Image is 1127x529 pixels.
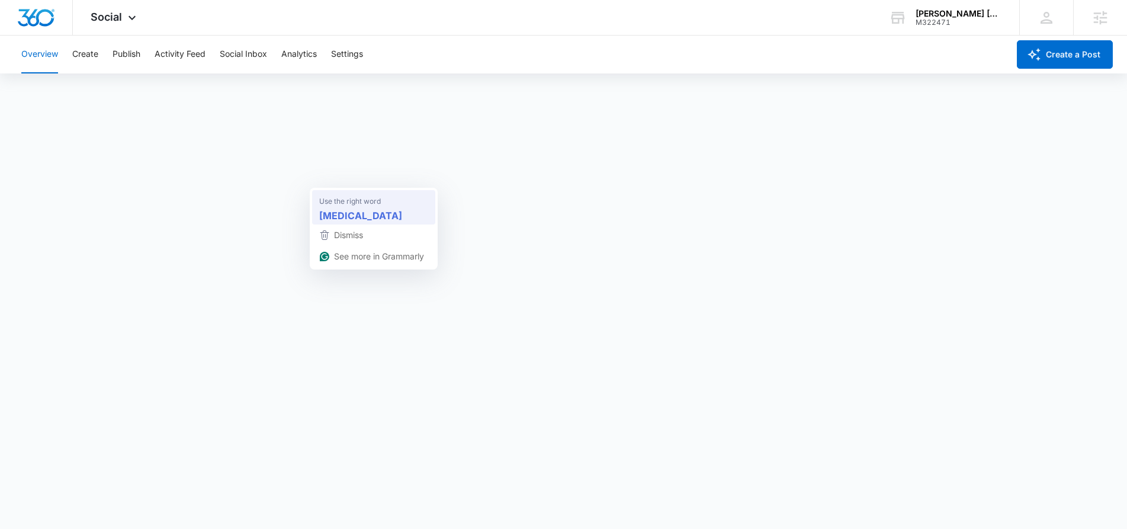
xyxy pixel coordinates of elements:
button: Create [72,36,98,73]
button: Analytics [281,36,317,73]
span: Social [91,11,122,23]
div: account name [916,9,1002,18]
button: Activity Feed [155,36,206,73]
div: account id [916,18,1002,27]
button: Settings [331,36,363,73]
button: Create a Post [1017,40,1113,69]
button: Social Inbox [220,36,267,73]
button: Publish [113,36,140,73]
button: Overview [21,36,58,73]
